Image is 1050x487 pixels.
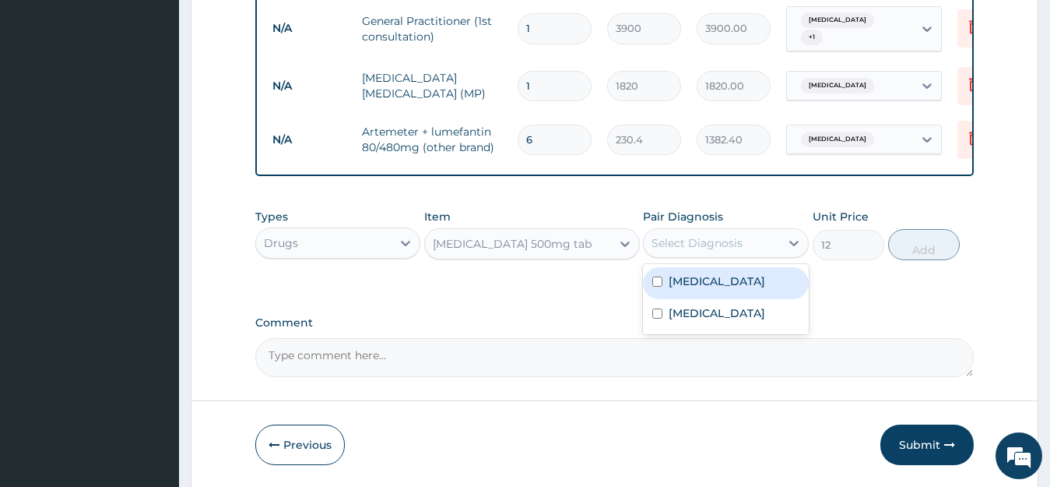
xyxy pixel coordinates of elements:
[265,14,354,43] td: N/A
[651,235,743,251] div: Select Diagnosis
[354,5,510,52] td: General Practitioner (1st consultation)
[424,209,451,224] label: Item
[888,229,960,260] button: Add
[265,125,354,154] td: N/A
[264,235,298,251] div: Drugs
[433,236,592,252] div: [MEDICAL_DATA] 500mg tab
[255,8,293,45] div: Minimize live chat window
[801,12,874,28] span: [MEDICAL_DATA]
[29,78,63,117] img: d_794563401_company_1708531726252_794563401
[8,323,297,377] textarea: Type your message and hit 'Enter'
[90,145,215,302] span: We're online!
[265,72,354,101] td: N/A
[354,116,510,163] td: Artemeter + lumefantin 80/480mg (other brand)
[255,425,345,465] button: Previous
[801,78,874,94] span: [MEDICAL_DATA]
[813,209,869,224] label: Unit Price
[669,273,765,289] label: [MEDICAL_DATA]
[801,30,823,45] span: + 1
[255,210,288,224] label: Types
[880,425,974,465] button: Submit
[643,209,723,224] label: Pair Diagnosis
[669,305,765,321] label: [MEDICAL_DATA]
[354,62,510,109] td: [MEDICAL_DATA] [MEDICAL_DATA] (MP)
[801,132,874,147] span: [MEDICAL_DATA]
[255,316,974,330] label: Comment
[81,87,262,108] div: Chat with us now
